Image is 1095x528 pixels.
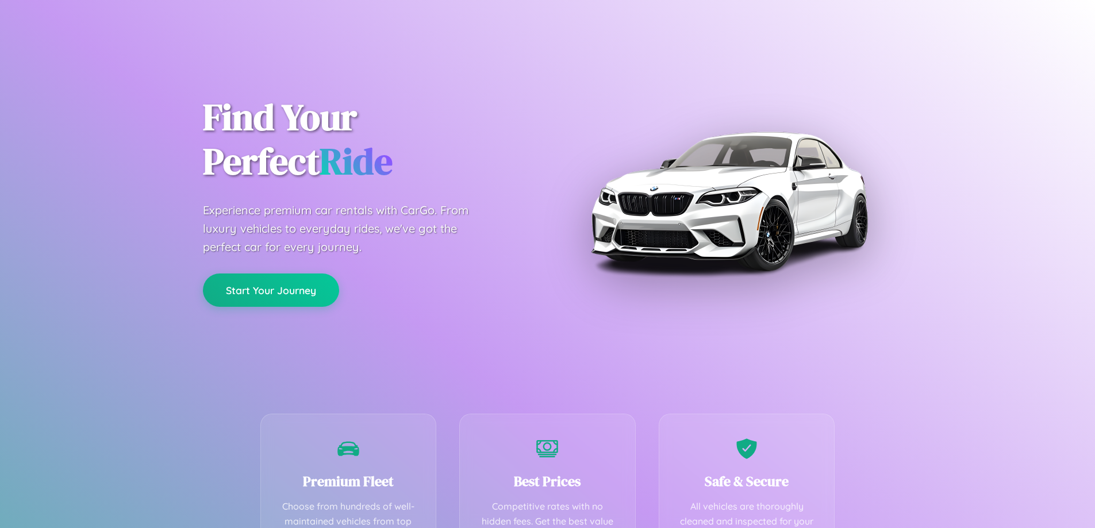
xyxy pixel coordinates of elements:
[203,201,490,256] p: Experience premium car rentals with CarGo. From luxury vehicles to everyday rides, we've got the ...
[585,57,873,345] img: Premium BMW car rental vehicle
[477,472,618,491] h3: Best Prices
[278,472,419,491] h3: Premium Fleet
[320,136,393,186] span: Ride
[203,273,339,307] button: Start Your Journey
[677,472,817,491] h3: Safe & Secure
[203,95,531,184] h1: Find Your Perfect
